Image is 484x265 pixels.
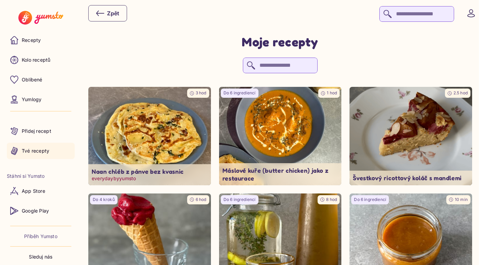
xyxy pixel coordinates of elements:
[7,72,75,88] a: Oblíbené
[7,173,75,180] li: Stáhni si Yumsto
[7,123,75,139] a: Přidej recept
[88,87,211,185] a: undefined3 hodNaan chléb z pánve bez kvasniceverydaybyyumsto
[22,76,42,83] p: Oblíbené
[219,87,342,185] a: undefinedDo 6 ingrediencí1 hodMáslové kuře (butter chicken) jako z restaurace
[92,175,208,182] p: everydaybyyumsto
[22,147,49,154] p: Tvé recepty
[29,253,52,260] p: Sleduj nás
[7,183,75,199] a: App Store
[22,96,41,103] p: Yumlogy
[22,188,45,194] p: App Store
[349,87,472,185] img: undefined
[7,143,75,159] a: Tvé recepty
[18,11,63,25] img: Yumsto logo
[22,128,51,135] p: Přidej recept
[223,197,256,203] p: Do 6 ingrediencí
[455,197,468,202] span: 10 min
[353,174,469,182] p: Švestkový ricottový koláč s mandlemi
[88,5,127,21] button: Zpět
[93,197,115,203] p: Do 4 kroků
[85,84,214,188] img: undefined
[354,197,386,203] p: Do 6 ingrediencí
[22,207,49,214] p: Google Play
[7,91,75,108] a: Yumlogy
[196,90,207,95] span: 3 hod
[219,87,342,185] img: undefined
[196,197,207,202] span: 6 hod
[24,233,57,240] a: Příběh Yumsto
[242,34,318,49] h1: Moje recepty
[326,197,337,202] span: 8 hod
[7,52,75,68] a: Kolo receptů
[22,37,41,44] p: Recepty
[327,90,337,95] span: 1 hod
[453,90,468,95] span: 2.5 hod
[22,57,51,63] p: Kolo receptů
[349,87,472,185] a: undefined2.5 hodŠvestkový ricottový koláč s mandlemi
[7,32,75,48] a: Recepty
[222,167,338,182] p: Máslové kuře (butter chicken) jako z restaurace
[7,203,75,219] a: Google Play
[223,90,256,96] p: Do 6 ingrediencí
[92,168,208,175] p: Naan chléb z pánve bez kvasnic
[96,9,119,17] div: Zpět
